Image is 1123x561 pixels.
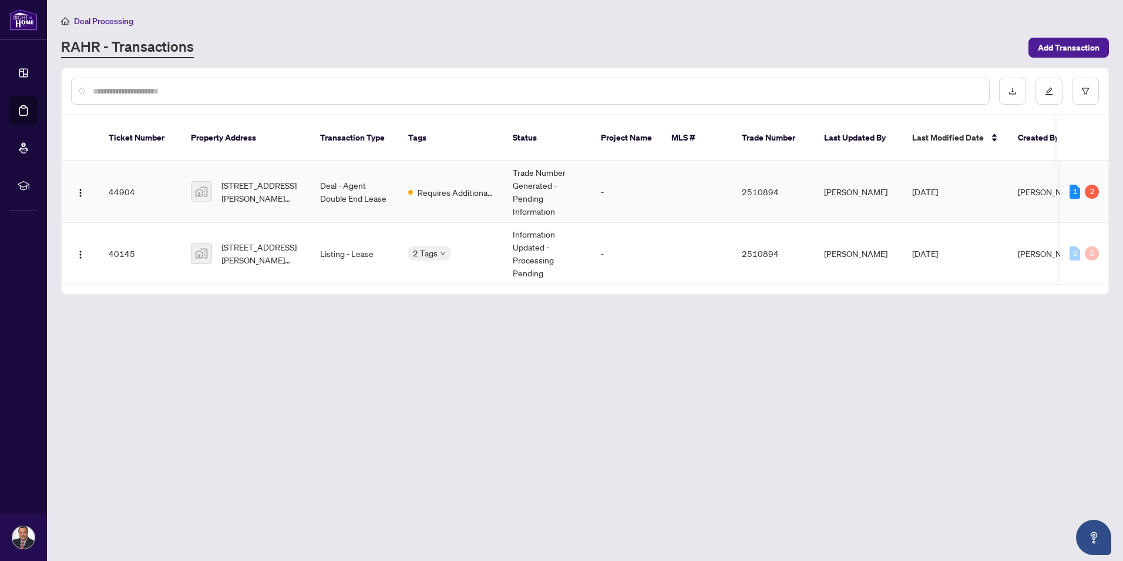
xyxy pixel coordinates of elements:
th: Created By [1008,115,1079,161]
td: 2510894 [732,223,815,285]
td: 44904 [99,161,181,223]
span: [DATE] [912,248,938,259]
div: 0 [1070,246,1080,261]
span: [PERSON_NAME] [1018,248,1081,259]
td: Listing - Lease [311,223,399,285]
img: Profile Icon [12,526,35,549]
th: Property Address [181,115,311,161]
div: 1 [1070,185,1080,199]
span: 2 Tags [413,246,438,260]
button: filter [1072,78,1099,105]
div: 2 [1085,185,1099,199]
td: Deal - Agent Double End Lease [311,161,399,223]
td: [PERSON_NAME] [815,161,903,223]
button: edit [1035,78,1063,105]
img: Logo [76,188,85,198]
th: Last Updated By [815,115,903,161]
span: down [440,251,446,256]
button: Open asap [1076,520,1111,555]
td: 2510894 [732,161,815,223]
span: filter [1081,87,1090,95]
span: download [1008,87,1017,95]
span: Requires Additional Docs [418,186,494,199]
th: Transaction Type [311,115,399,161]
img: Logo [76,250,85,259]
td: Information Updated - Processing Pending [503,223,591,285]
span: Add Transaction [1038,38,1100,57]
img: thumbnail-img [191,243,211,263]
a: RAHR - Transactions [61,37,194,58]
span: [PERSON_NAME] [1018,186,1081,197]
th: Trade Number [732,115,815,161]
span: [STREET_ADDRESS][PERSON_NAME][PERSON_NAME] [221,179,301,205]
td: - [591,161,662,223]
th: Tags [399,115,503,161]
td: 40145 [99,223,181,285]
button: Logo [71,244,90,263]
button: Logo [71,182,90,201]
button: download [999,78,1026,105]
th: Ticket Number [99,115,181,161]
button: Add Transaction [1028,38,1109,58]
th: Last Modified Date [903,115,1008,161]
img: logo [9,9,38,31]
img: thumbnail-img [191,182,211,202]
th: MLS # [662,115,732,161]
td: - [591,223,662,285]
span: edit [1045,87,1053,95]
span: [STREET_ADDRESS][PERSON_NAME][PERSON_NAME] [221,241,301,266]
span: Last Modified Date [912,131,984,144]
th: Status [503,115,591,161]
td: Trade Number Generated - Pending Information [503,161,591,223]
div: 0 [1085,246,1099,261]
span: home [61,17,69,25]
span: [DATE] [912,186,938,197]
span: Deal Processing [74,16,133,26]
th: Project Name [591,115,662,161]
td: [PERSON_NAME] [815,223,903,285]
